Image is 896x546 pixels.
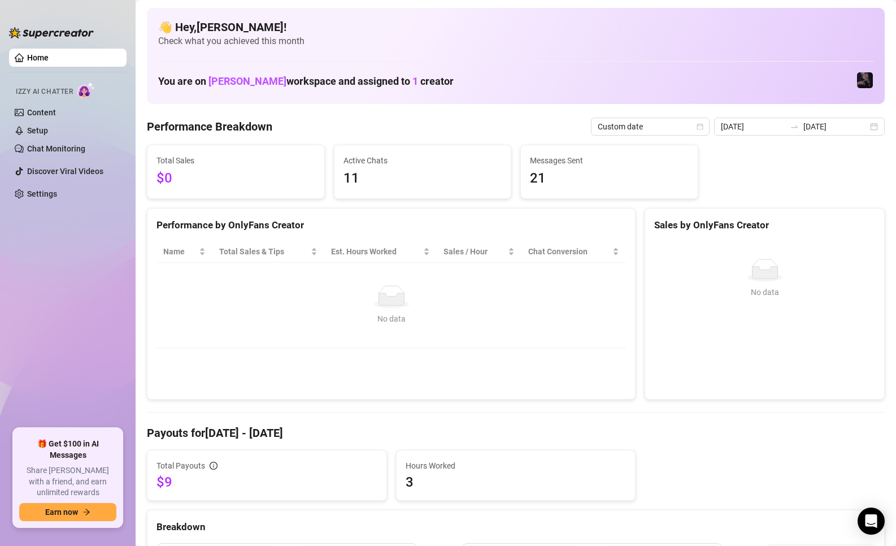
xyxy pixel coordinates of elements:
span: Earn now [45,508,78,517]
span: 1 [412,75,418,87]
span: Name [163,245,197,258]
th: Name [156,241,212,263]
span: info-circle [210,462,218,470]
a: Home [27,53,49,62]
a: Discover Viral Videos [27,167,103,176]
img: CYBERGIRL [857,72,873,88]
img: logo-BBDzfeDw.svg [9,27,94,38]
div: Breakdown [156,519,875,535]
span: Total Payouts [156,460,205,472]
h4: 👋 Hey, [PERSON_NAME] ! [158,19,873,35]
h4: Payouts for [DATE] - [DATE] [147,425,885,441]
span: 21 [530,168,689,189]
span: 3 [406,473,627,491]
th: Sales / Hour [437,241,521,263]
img: AI Chatter [77,82,95,98]
span: [PERSON_NAME] [208,75,286,87]
a: Content [27,108,56,117]
span: Check what you achieved this month [158,35,873,47]
div: No data [659,286,871,298]
div: No data [168,313,615,325]
div: Performance by OnlyFans Creator [156,218,626,233]
span: Izzy AI Chatter [16,86,73,97]
span: Chat Conversion [528,245,610,258]
span: $9 [156,473,377,491]
span: swap-right [790,122,799,131]
span: Sales / Hour [443,245,506,258]
th: Total Sales & Tips [212,241,324,263]
span: Active Chats [343,154,502,167]
a: Chat Monitoring [27,144,85,153]
div: Open Intercom Messenger [858,508,885,535]
span: Custom date [598,118,703,135]
div: Sales by OnlyFans Creator [654,218,875,233]
span: 11 [343,168,502,189]
span: $0 [156,168,315,189]
span: Share [PERSON_NAME] with a friend, and earn unlimited rewards [19,465,116,499]
a: Setup [27,126,48,135]
div: Est. Hours Worked [331,245,421,258]
input: End date [803,120,868,133]
span: Hours Worked [406,460,627,472]
span: Total Sales [156,154,315,167]
span: calendar [697,123,703,130]
span: to [790,122,799,131]
th: Chat Conversion [521,241,626,263]
span: Messages Sent [530,154,689,167]
span: Total Sales & Tips [219,245,308,258]
span: arrow-right [82,508,90,516]
h1: You are on workspace and assigned to creator [158,75,454,88]
input: Start date [721,120,785,133]
button: Earn nowarrow-right [19,503,116,521]
h4: Performance Breakdown [147,119,272,135]
span: 🎁 Get $100 in AI Messages [19,439,116,461]
a: Settings [27,189,57,198]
